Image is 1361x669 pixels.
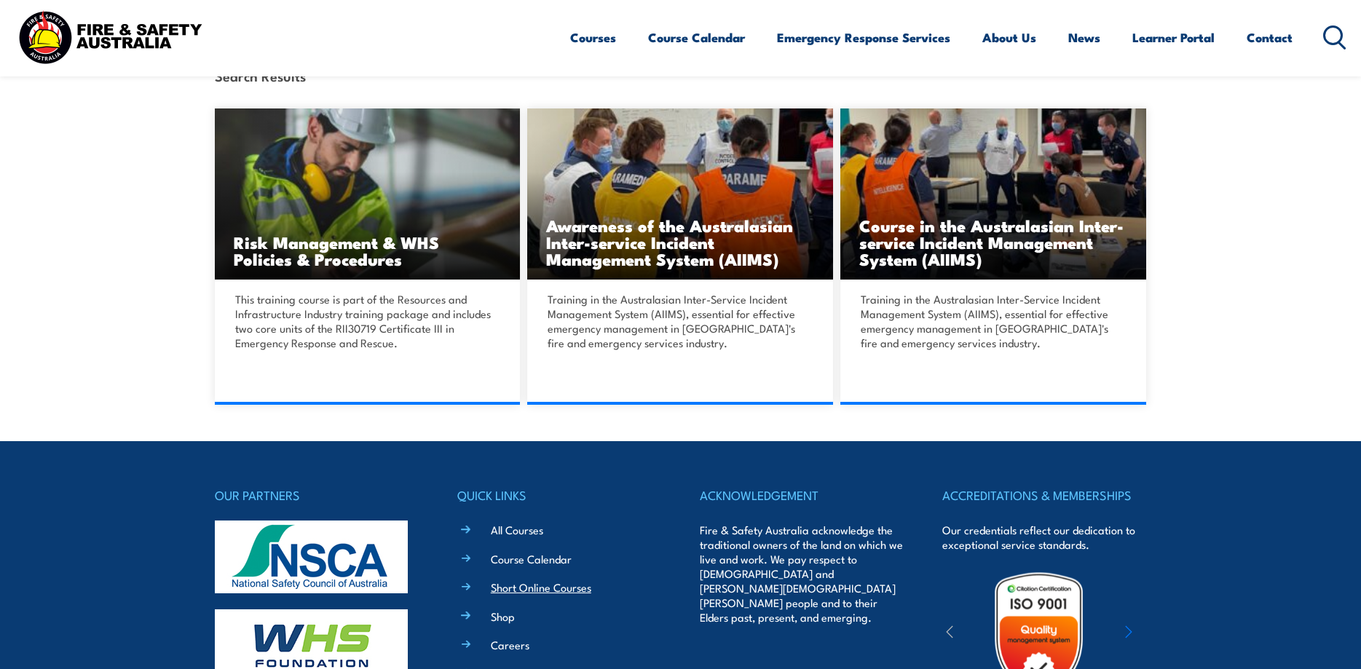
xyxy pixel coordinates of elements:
[491,609,515,624] a: Shop
[491,522,543,537] a: All Courses
[1247,18,1293,57] a: Contact
[1132,18,1215,57] a: Learner Portal
[1103,609,1230,660] img: ewpa-logo
[1068,18,1100,57] a: News
[215,108,521,280] img: Risk Management & WHS Policies & Procedures
[215,520,408,593] img: nsca-logo-footer
[777,18,950,57] a: Emergency Response Services
[942,523,1146,552] p: Our credentials reflect our dedication to exceptional service standards.
[648,18,745,57] a: Course Calendar
[548,292,808,350] p: Training in the Australasian Inter-Service Incident Management System (AIIMS), essential for effe...
[491,579,591,595] a: Short Online Courses
[861,292,1121,350] p: Training in the Australasian Inter-Service Incident Management System (AIIMS), essential for effe...
[491,551,572,566] a: Course Calendar
[700,523,904,625] p: Fire & Safety Australia acknowledge the traditional owners of the land on which we live and work....
[982,18,1036,57] a: About Us
[840,108,1146,280] img: Course in the Australasian Inter-service Incident Management System (AIIMS) TRAINING
[700,485,904,505] h4: ACKNOWLEDGEMENT
[457,485,661,505] h4: QUICK LINKS
[491,637,529,652] a: Careers
[215,485,419,505] h4: OUR PARTNERS
[840,108,1146,280] a: Course in the Australasian Inter-service Incident Management System (AIIMS)
[859,217,1127,267] h3: Course in the Australasian Inter-service Incident Management System (AIIMS)
[527,108,833,280] img: Awareness of the Australasian Inter-service Incident Management System (AIIMS)
[942,485,1146,505] h4: ACCREDITATIONS & MEMBERSHIPS
[235,292,496,350] p: This training course is part of the Resources and Infrastructure Industry training package and in...
[570,18,616,57] a: Courses
[546,217,814,267] h3: Awareness of the Australasian Inter-service Incident Management System (AIIMS)
[234,234,502,267] h3: Risk Management & WHS Policies & Procedures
